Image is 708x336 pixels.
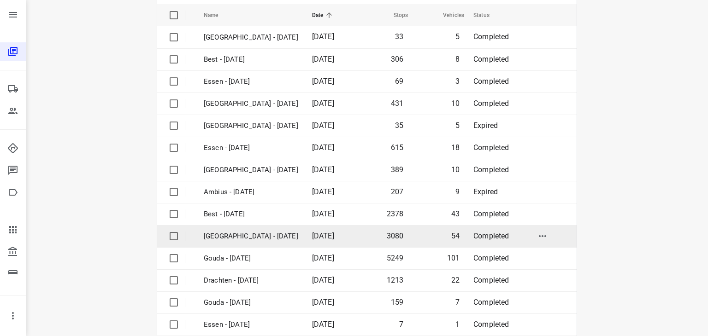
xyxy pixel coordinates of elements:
[431,10,464,21] span: Vehicles
[455,32,460,41] span: 5
[395,32,403,41] span: 33
[473,254,509,262] span: Completed
[204,165,298,175] p: [GEOGRAPHIC_DATA] - [DATE]
[473,298,509,307] span: Completed
[473,143,509,152] span: Completed
[451,143,460,152] span: 18
[312,77,334,86] span: [DATE]
[312,320,334,329] span: [DATE]
[204,253,298,264] p: Gouda - Monday
[473,209,509,218] span: Completed
[391,187,404,196] span: 207
[473,232,509,240] span: Completed
[391,143,404,152] span: 615
[204,231,298,242] p: [GEOGRAPHIC_DATA] - [DATE]
[312,99,334,108] span: [DATE]
[391,298,404,307] span: 159
[391,99,404,108] span: 431
[451,209,460,218] span: 43
[473,121,498,130] span: Expired
[312,143,334,152] span: [DATE]
[391,165,404,174] span: 389
[447,254,460,262] span: 101
[473,10,501,21] span: Status
[455,121,460,130] span: 5
[451,165,460,174] span: 10
[204,32,298,43] p: [GEOGRAPHIC_DATA] - [DATE]
[387,276,404,284] span: 1213
[455,55,460,64] span: 8
[455,298,460,307] span: 7
[473,320,509,329] span: Completed
[473,32,509,41] span: Completed
[312,298,334,307] span: [DATE]
[204,10,230,21] span: Name
[204,209,298,220] p: Best - [DATE]
[473,99,509,108] span: Completed
[455,77,460,86] span: 3
[395,77,403,86] span: 69
[204,121,298,131] p: Gemeente Rotterdam - Monday
[391,55,404,64] span: 306
[204,297,298,308] p: Gouda - Friday
[312,32,334,41] span: [DATE]
[473,55,509,64] span: Completed
[395,121,403,130] span: 35
[204,319,298,330] p: Essen - Friday
[473,276,509,284] span: Completed
[455,320,460,329] span: 1
[312,254,334,262] span: [DATE]
[312,55,334,64] span: [DATE]
[204,98,298,109] p: [GEOGRAPHIC_DATA] - [DATE]
[451,99,460,108] span: 10
[473,165,509,174] span: Completed
[387,254,404,262] span: 5249
[382,10,408,21] span: Stops
[451,232,460,240] span: 54
[312,10,336,21] span: Date
[455,187,460,196] span: 9
[312,232,334,240] span: [DATE]
[312,165,334,174] span: [DATE]
[204,275,298,286] p: Drachten - Monday
[204,54,298,65] p: Best - [DATE]
[473,77,509,86] span: Completed
[387,209,404,218] span: 2378
[387,232,404,240] span: 3080
[312,276,334,284] span: [DATE]
[312,209,334,218] span: [DATE]
[312,187,334,196] span: [DATE]
[204,187,298,197] p: Ambius - [DATE]
[473,187,498,196] span: Expired
[451,276,460,284] span: 22
[204,143,298,153] p: Essen - [DATE]
[204,76,298,87] p: Essen - [DATE]
[399,320,403,329] span: 7
[312,121,334,130] span: [DATE]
